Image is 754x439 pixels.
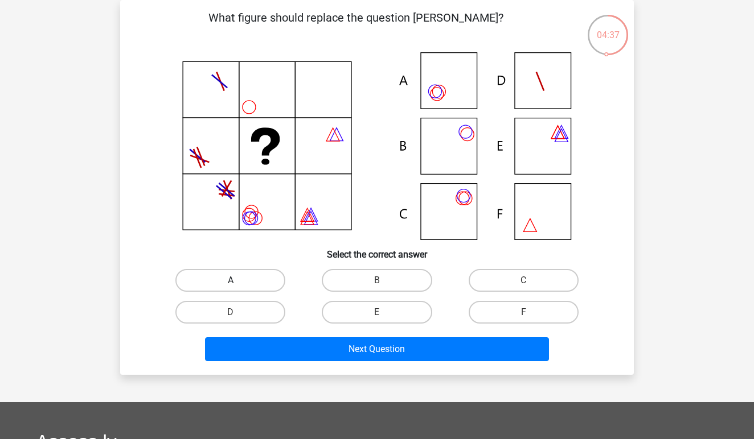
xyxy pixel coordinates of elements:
[138,240,616,260] h6: Select the correct answer
[205,337,550,361] button: Next Question
[138,9,573,43] p: What figure should replace the question [PERSON_NAME]?
[322,269,432,292] label: B
[175,269,285,292] label: A
[175,301,285,324] label: D
[469,301,579,324] label: F
[469,269,579,292] label: C
[322,301,432,324] label: E
[587,14,629,42] div: 04:37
